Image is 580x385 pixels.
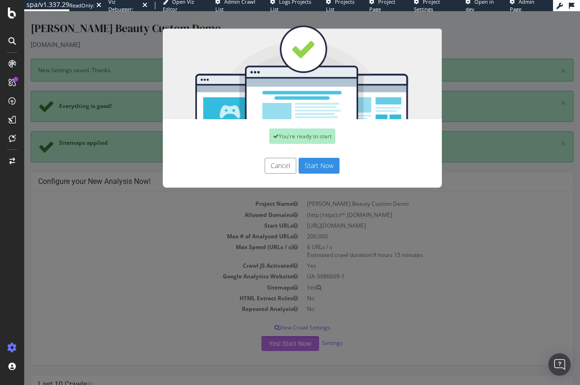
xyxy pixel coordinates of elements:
div: You're ready to start [245,117,311,133]
img: You're all set! [139,14,418,108]
button: Start Now [274,147,315,162]
div: ReadOnly: [69,2,94,9]
div: Open Intercom Messenger [548,353,571,376]
button: Cancel [240,147,272,162]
